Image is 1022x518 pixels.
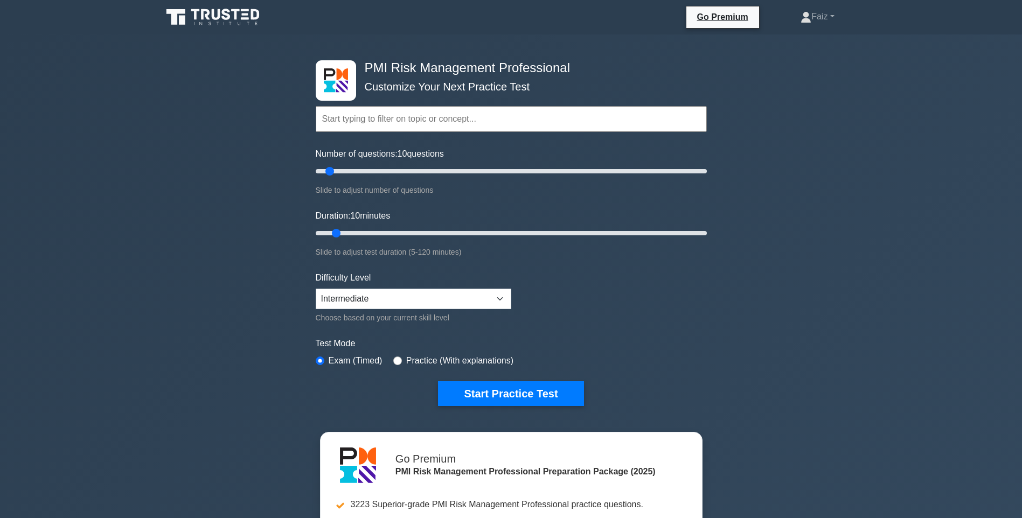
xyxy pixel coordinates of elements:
label: Number of questions: questions [316,148,444,160]
button: Start Practice Test [438,381,583,406]
input: Start typing to filter on topic or concept... [316,106,707,132]
span: 10 [350,211,360,220]
div: Slide to adjust number of questions [316,184,707,197]
a: Faiz [775,6,860,27]
a: Go Premium [691,10,755,24]
h4: PMI Risk Management Professional [360,60,654,76]
label: Practice (With explanations) [406,354,513,367]
div: Choose based on your current skill level [316,311,511,324]
div: Slide to adjust test duration (5-120 minutes) [316,246,707,258]
label: Difficulty Level [316,271,371,284]
label: Exam (Timed) [329,354,383,367]
span: 10 [398,149,407,158]
label: Duration: minutes [316,209,391,222]
label: Test Mode [316,337,707,350]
